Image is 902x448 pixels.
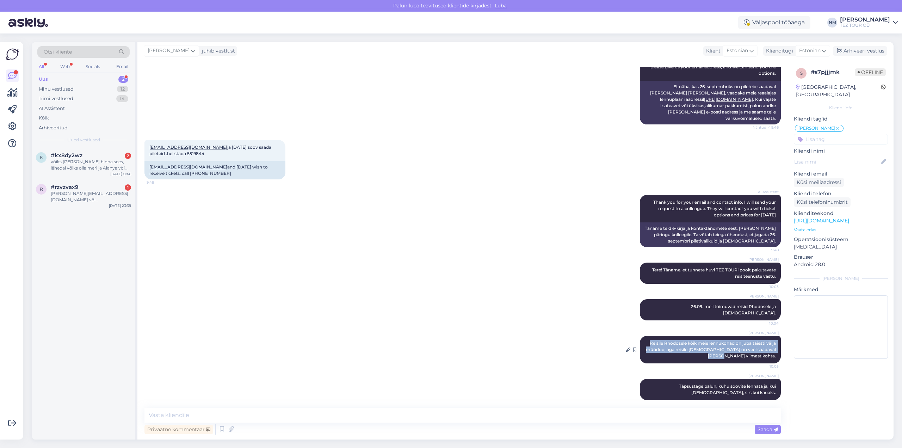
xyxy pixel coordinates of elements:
[110,171,131,177] div: [DATE] 0:46
[51,159,131,171] div: võiks [PERSON_NAME] hinna sees, lähedal võiks olla meri ja Alanya või [GEOGRAPHIC_DATA]
[800,70,803,76] span: s
[149,145,272,156] span: ja [DATE] soov saada pileteid .helistada 5519844
[827,18,837,27] div: NM
[59,62,71,71] div: Web
[646,340,777,358] span: Reisile Rhodosele kõik meie lennukohad on juba täiesti välja müüdud, aga reisile [DEMOGRAPHIC_DAT...
[763,47,793,55] div: Klienditugi
[855,68,886,76] span: Offline
[727,47,748,55] span: Estonian
[39,124,68,131] div: Arhiveeritud
[115,62,130,71] div: Email
[794,227,888,233] p: Vaata edasi ...
[640,222,781,247] div: Täname teid e-kirja ja kontaktandmete eest. [PERSON_NAME] päringu kolleegile. Ta võtab teiega ühe...
[752,189,779,195] span: AI Assistent
[51,152,82,159] span: #kx8dy2wz
[748,257,779,262] span: [PERSON_NAME]
[794,243,888,251] p: [MEDICAL_DATA]
[752,247,779,253] span: 9:48
[794,210,888,217] p: Klienditeekond
[752,125,779,130] span: Nähtud ✓ 9:46
[199,47,235,55] div: juhib vestlust
[833,46,887,56] div: Arhiveeri vestlus
[118,76,128,83] div: 2
[39,115,49,122] div: Kõik
[144,161,285,179] div: and [DATE] wish to receive tickets. call [PHONE_NUMBER]
[748,373,779,379] span: [PERSON_NAME]
[794,147,888,155] p: Kliendi nimi
[51,184,78,190] span: #rzvzvax9
[794,286,888,293] p: Märkmed
[798,126,835,130] span: [PERSON_NAME]
[40,155,43,160] span: k
[51,190,131,203] div: [PERSON_NAME][EMAIL_ADDRESS][DOMAIN_NAME] või [PERSON_NAME][DOMAIN_NAME][EMAIL_ADDRESS][PERSON_NA...
[652,267,777,279] span: Tere! Täname, et tunnete huvi TEZ TOURi poolt pakutavate reisiteenuste vastu.
[147,180,173,185] span: 9:48
[149,164,227,170] a: [EMAIL_ADDRESS][DOMAIN_NAME]
[794,275,888,282] div: [PERSON_NAME]
[840,17,890,23] div: [PERSON_NAME]
[691,304,777,315] span: 26.09. meil toimuvad reisid Rhodosele ja [DEMOGRAPHIC_DATA].
[794,190,888,197] p: Kliendi telefon
[794,253,888,261] p: Brauser
[794,134,888,145] input: Lisa tag
[44,48,72,56] span: Otsi kliente
[149,145,227,150] a: [EMAIL_ADDRESS][DOMAIN_NAME]
[752,284,779,289] span: 10:03
[125,153,131,159] div: 2
[794,178,844,187] div: Küsi meiliaadressi
[794,197,851,207] div: Küsi telefoninumbrit
[840,23,890,28] div: TEZ TOUR OÜ
[148,47,190,55] span: [PERSON_NAME]
[738,16,810,29] div: Väljaspool tööaega
[39,76,48,83] div: Uus
[39,95,73,102] div: Tiimi vestlused
[799,47,821,55] span: Estonian
[794,105,888,111] div: Kliendi info
[40,186,43,192] span: r
[794,217,849,224] a: [URL][DOMAIN_NAME]
[679,383,777,395] span: Täpsustage palun, kuhu soovite lennata ja, kui [DEMOGRAPHIC_DATA], siis kui kauaks.
[703,47,721,55] div: Klient
[748,330,779,336] span: [PERSON_NAME]
[748,294,779,299] span: [PERSON_NAME]
[840,17,898,28] a: [PERSON_NAME]TEZ TOUR OÜ
[758,426,778,432] span: Saada
[794,236,888,243] p: Operatsioonisüsteem
[811,68,855,76] div: # s7pjjjmk
[493,2,509,9] span: Luba
[125,184,131,191] div: 1
[653,200,777,217] span: Thank you for your email and contact info. I will send your request to a colleague. They will con...
[6,48,19,61] img: Askly Logo
[109,203,131,208] div: [DATE] 23:39
[752,364,779,369] span: 10:05
[752,400,779,406] span: 10:06
[37,62,45,71] div: All
[67,137,100,143] span: Uued vestlused
[794,115,888,123] p: Kliendi tag'id
[144,425,213,434] div: Privaatne kommentaar
[752,321,779,326] span: 10:04
[84,62,101,71] div: Socials
[794,170,888,178] p: Kliendi email
[39,86,74,93] div: Minu vestlused
[116,95,128,102] div: 14
[640,81,781,124] div: Et näha, kas 26. septembriks on pileteid saadaval [PERSON_NAME] [PERSON_NAME], vaadake meie reaal...
[794,261,888,268] p: Android 28.0
[704,97,753,102] a: [URL][DOMAIN_NAME]
[39,105,65,112] div: AI Assistent
[117,86,128,93] div: 12
[794,158,880,166] input: Lisa nimi
[796,84,881,98] div: [GEOGRAPHIC_DATA], [GEOGRAPHIC_DATA]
